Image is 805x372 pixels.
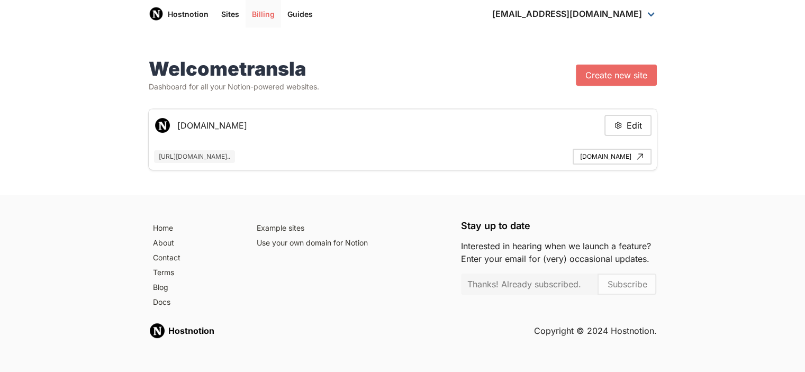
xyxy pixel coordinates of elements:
a: Terms [149,265,240,280]
button: Subscribe [598,274,656,295]
h5: [DOMAIN_NAME] [177,119,247,132]
h1: Welcome transla [149,58,319,79]
a: Home [149,221,240,235]
strong: Hostnotion [168,325,214,336]
a: About [149,235,240,250]
a: Docs [149,295,240,310]
a: Contact [149,250,240,265]
span: [URL][DOMAIN_NAME].. [154,150,235,163]
h5: Stay up to date [461,221,657,231]
a: Use your own domain for Notion [252,235,448,250]
h5: Copyright © 2024 Hostnotion. [534,324,657,337]
input: Enter your email to subscribe to the email list and be notified when we launch [461,274,599,295]
p: Interested in hearing when we launch a feature? Enter your email for (very) occasional updates. [461,240,657,265]
a: [DOMAIN_NAME] [573,149,652,165]
a: Create new site [576,65,657,86]
a: Example sites [252,221,448,235]
img: Host Notion logo [149,6,164,21]
img: Favicon for loco-help.expan.do [154,117,171,134]
button: Edit [604,115,652,136]
img: Hostnotion logo [149,322,166,339]
a: Blog [149,280,240,295]
p: Dashboard for all your Notion-powered websites. [149,81,319,92]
